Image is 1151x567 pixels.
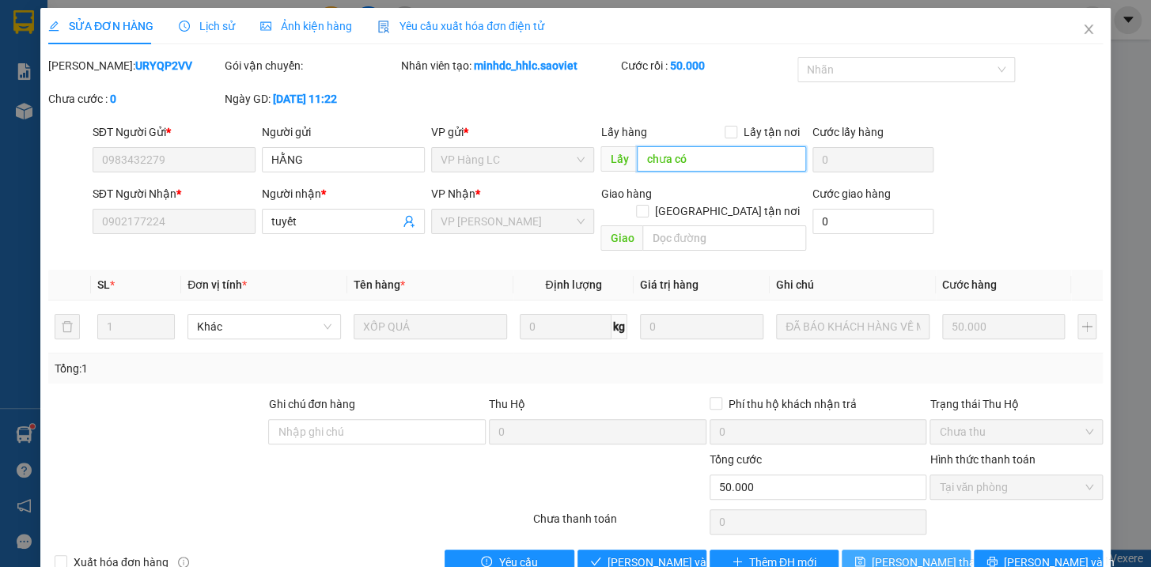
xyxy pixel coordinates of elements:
[939,475,1093,499] span: Tại văn phòng
[939,420,1093,444] span: Chưa thu
[431,123,594,141] div: VP gửi
[96,37,193,63] b: Sao Việt
[403,215,415,228] span: user-add
[197,315,331,338] span: Khác
[812,147,933,172] input: Cước lấy hàng
[812,187,891,200] label: Cước giao hàng
[273,93,337,105] b: [DATE] 11:22
[640,278,699,291] span: Giá trị hàng
[268,419,486,444] input: Ghi chú đơn hàng
[930,395,1103,413] div: Trạng thái Thu Hộ
[48,90,221,108] div: Chưa cước :
[770,270,936,301] th: Ghi chú
[225,90,398,108] div: Ngày GD:
[55,360,445,377] div: Tổng: 1
[637,146,806,172] input: Dọc đường
[83,92,382,191] h2: VP Nhận: Văn phòng Phố Lu
[600,126,646,138] span: Lấy hàng
[611,314,627,339] span: kg
[354,314,507,339] input: VD: Bàn, Ghế
[225,57,398,74] div: Gói vận chuyển:
[262,123,425,141] div: Người gửi
[1082,23,1095,36] span: close
[93,185,256,202] div: SĐT Người Nhận
[670,59,705,72] b: 50.000
[489,398,525,410] span: Thu Hộ
[640,314,763,339] input: 0
[441,148,585,172] span: VP Hàng LC
[1077,314,1096,339] button: plus
[710,453,762,466] span: Tổng cước
[110,93,116,105] b: 0
[377,20,544,32] span: Yêu cầu xuất hóa đơn điện tử
[600,187,651,200] span: Giao hàng
[179,20,235,32] span: Lịch sử
[93,123,256,141] div: SĐT Người Gửi
[9,92,127,118] h2: 6IXFEEVE
[211,13,382,39] b: [DOMAIN_NAME]
[621,57,794,74] div: Cước rồi :
[930,453,1035,466] label: Hình thức thanh toán
[377,21,390,33] img: icon
[48,21,59,32] span: edit
[722,395,863,413] span: Phí thu hộ khách nhận trả
[600,225,642,251] span: Giao
[812,209,933,234] input: Cước giao hàng
[135,59,192,72] b: URYQP2VV
[532,510,708,538] div: Chưa thanh toán
[737,123,806,141] span: Lấy tận nơi
[48,57,221,74] div: [PERSON_NAME]:
[642,225,806,251] input: Dọc đường
[9,13,88,92] img: logo.jpg
[260,21,271,32] span: picture
[401,57,619,74] div: Nhân viên tạo:
[179,21,190,32] span: clock-circle
[268,398,355,410] label: Ghi chú đơn hàng
[55,314,80,339] button: delete
[942,314,1066,339] input: 0
[812,126,884,138] label: Cước lấy hàng
[545,278,601,291] span: Định lượng
[97,278,110,291] span: SL
[1066,8,1111,52] button: Close
[262,185,425,202] div: Người nhận
[474,59,577,72] b: minhdc_hhlc.saoviet
[441,210,585,233] span: VP Gia Lâm
[260,20,352,32] span: Ảnh kiện hàng
[187,278,247,291] span: Đơn vị tính
[354,278,405,291] span: Tên hàng
[431,187,475,200] span: VP Nhận
[48,20,153,32] span: SỬA ĐƠN HÀNG
[600,146,637,172] span: Lấy
[776,314,930,339] input: Ghi Chú
[649,202,806,220] span: [GEOGRAPHIC_DATA] tận nơi
[942,278,997,291] span: Cước hàng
